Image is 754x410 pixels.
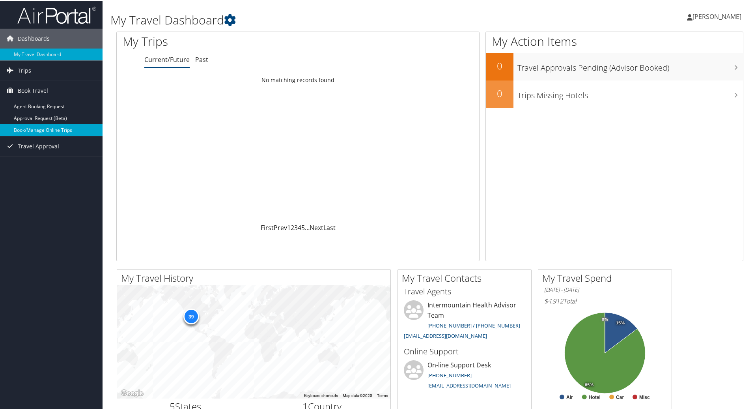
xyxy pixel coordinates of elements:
a: 4 [298,223,301,231]
h3: Travel Approvals Pending (Advisor Booked) [517,58,743,73]
a: 0Travel Approvals Pending (Advisor Booked) [486,52,743,80]
h3: Online Support [404,345,525,356]
td: No matching records found [117,72,479,86]
a: Current/Future [144,54,190,63]
img: Google [119,388,145,398]
text: Air [566,394,573,399]
a: Last [323,223,336,231]
h2: My Travel Contacts [402,271,531,284]
tspan: 85% [585,382,593,387]
li: Intermountain Health Advisor Team [400,300,529,342]
tspan: 15% [616,320,625,325]
a: Open this area in Google Maps (opens a new window) [119,388,145,398]
a: 3 [294,223,298,231]
text: Misc [639,394,650,399]
span: $4,912 [544,296,563,305]
h1: My Travel Dashboard [110,11,536,28]
h2: My Travel History [121,271,390,284]
span: Book Travel [18,80,48,100]
a: Next [310,223,323,231]
h6: [DATE] - [DATE] [544,285,666,293]
a: [EMAIL_ADDRESS][DOMAIN_NAME] [427,381,511,388]
h2: My Travel Spend [542,271,672,284]
button: Keyboard shortcuts [304,392,338,398]
h2: 0 [486,86,513,99]
text: Car [616,394,624,399]
span: Map data ©2025 [343,393,372,397]
a: 0Trips Missing Hotels [486,80,743,107]
a: [EMAIL_ADDRESS][DOMAIN_NAME] [404,331,487,339]
a: Prev [274,223,287,231]
h1: My Trips [123,32,322,49]
a: [PERSON_NAME] [687,4,749,28]
span: Trips [18,60,31,80]
a: Terms (opens in new tab) [377,393,388,397]
text: Hotel [589,394,601,399]
tspan: 0% [602,316,608,321]
span: [PERSON_NAME] [692,11,741,20]
a: 2 [291,223,294,231]
span: … [305,223,310,231]
a: [PHONE_NUMBER] / [PHONE_NUMBER] [427,321,520,328]
img: airportal-logo.png [17,5,96,24]
h3: Trips Missing Hotels [517,85,743,100]
div: 39 [183,308,199,324]
h2: 0 [486,58,513,72]
a: Past [195,54,208,63]
span: Dashboards [18,28,50,48]
h6: Total [544,296,666,305]
a: 1 [287,223,291,231]
h1: My Action Items [486,32,743,49]
a: First [261,223,274,231]
a: 5 [301,223,305,231]
a: [PHONE_NUMBER] [427,371,472,378]
li: On-line Support Desk [400,359,529,392]
h3: Travel Agents [404,285,525,296]
span: Travel Approval [18,136,59,155]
